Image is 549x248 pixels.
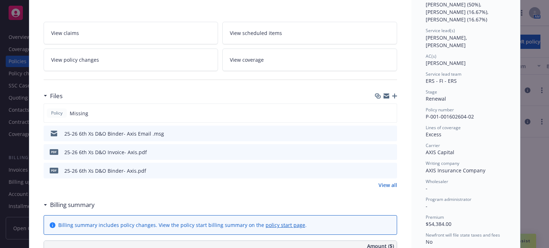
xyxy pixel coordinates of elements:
span: Policy [50,110,64,116]
span: Missing [70,110,88,117]
span: P-001-001602604-02 [426,113,474,120]
span: - [426,203,427,209]
button: download file [376,148,382,156]
span: Writing company [426,160,459,166]
span: Lines of coverage [426,125,461,131]
span: Program administrator [426,196,471,202]
span: View scheduled items [230,29,282,37]
div: Billing summary [44,200,95,209]
span: View policy changes [51,56,99,64]
div: Files [44,91,63,101]
span: ERS - FI - ERS [426,77,457,84]
span: Policy number [426,107,454,113]
button: preview file [388,130,394,137]
span: AC(s) [426,53,436,59]
div: Billing summary includes policy changes. View the policy start billing summary on the . [58,221,307,229]
a: View coverage [222,49,397,71]
h3: Files [50,91,63,101]
div: 25-26 6th Xs D&O Invoice- Axis.pdf [64,148,147,156]
span: - [426,185,427,192]
span: AXIS Insurance Company [426,167,485,174]
a: policy start page [266,222,305,228]
span: Stage [426,89,437,95]
span: Service lead team [426,71,461,77]
span: $54,384.00 [426,221,451,227]
span: No [426,238,432,245]
a: View scheduled items [222,22,397,44]
span: pdf [50,168,58,173]
span: Renewal [426,95,446,102]
button: preview file [388,167,394,174]
button: preview file [388,148,394,156]
div: 25-26 6th Xs D&O Binder- Axis Email .msg [64,130,164,137]
span: Service lead(s) [426,27,455,34]
span: Premium [426,214,444,220]
button: download file [376,167,382,174]
span: AXIS Capital [426,149,454,156]
a: View claims [44,22,218,44]
span: pdf [50,149,58,155]
span: Wholesaler [426,178,448,184]
a: View all [379,181,397,189]
span: View coverage [230,56,264,64]
span: Newfront will file state taxes and fees [426,232,500,238]
div: 25-26 6th Xs D&O Binder- Axis.pdf [64,167,146,174]
button: download file [376,130,382,137]
a: View policy changes [44,49,218,71]
span: Carrier [426,142,440,148]
span: View claims [51,29,79,37]
span: [PERSON_NAME] [426,60,466,66]
h3: Billing summary [50,200,95,209]
span: [PERSON_NAME], [PERSON_NAME] [426,34,469,49]
div: Excess [426,131,506,138]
